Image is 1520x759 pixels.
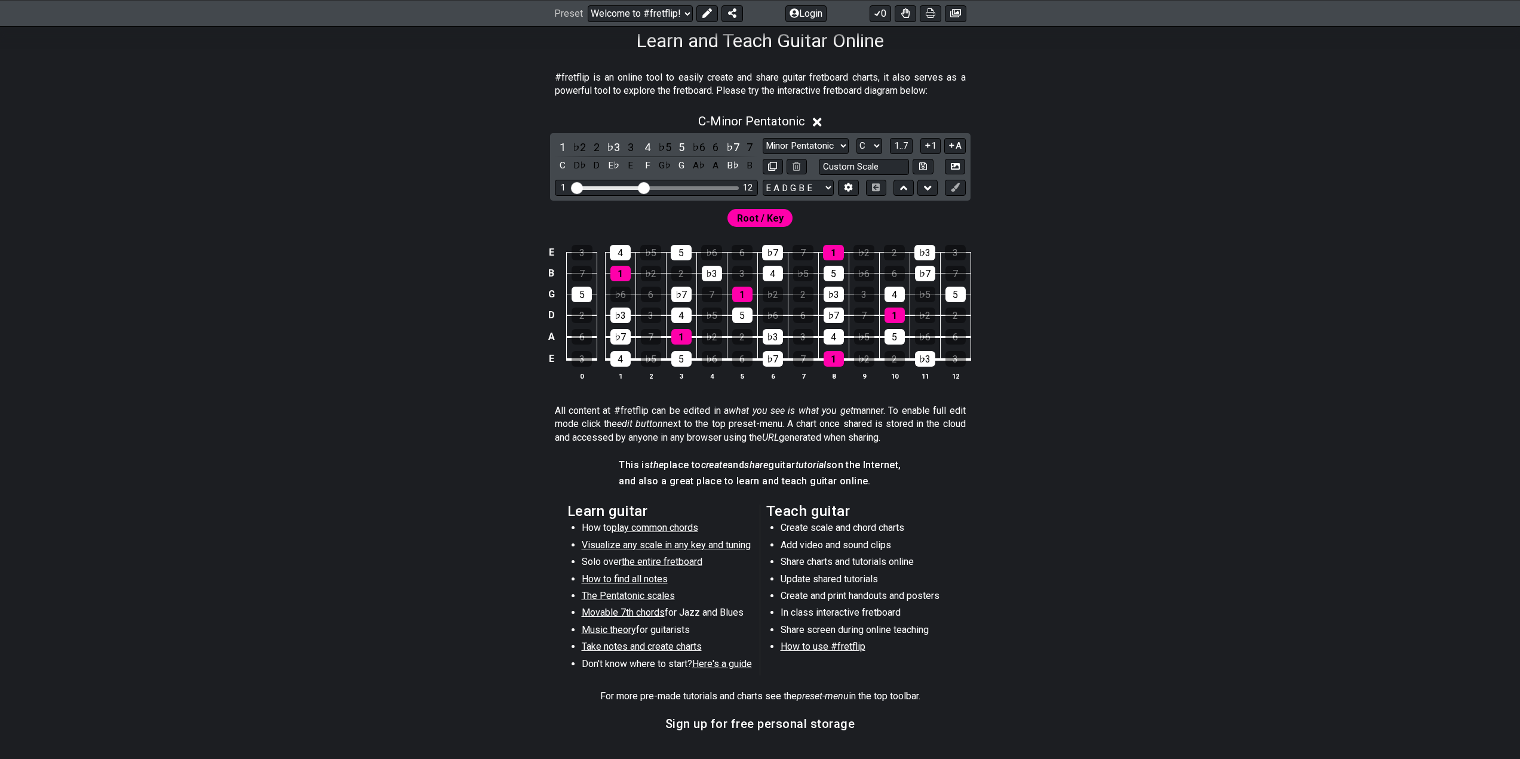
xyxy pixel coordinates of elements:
span: Preset [554,8,583,19]
em: edit button [617,418,663,429]
em: preset-menu [797,690,849,702]
div: toggle scale degree [708,139,723,155]
button: Move down [917,180,938,196]
select: Tonic/Root [856,138,882,154]
div: ♭7 [762,245,783,260]
th: 4 [696,370,727,382]
button: Create image [945,5,966,21]
li: Create and print handouts and posters [781,589,951,606]
div: toggle pitch class [623,158,638,174]
div: toggle pitch class [589,158,604,174]
div: 4 [763,266,783,281]
span: the entire fretboard [622,556,702,567]
td: A [544,326,558,348]
p: #fretflip is an online tool to easily create and share guitar fretboard charts, it also serves as... [555,71,966,98]
div: 4 [610,245,631,260]
div: ♭6 [915,329,935,345]
div: 2 [732,329,753,345]
div: 6 [732,351,753,367]
h3: Sign up for free personal storage [665,717,855,730]
div: Visible fret range [555,180,758,196]
div: ♭2 [763,287,783,302]
div: 2 [572,308,592,323]
th: 9 [849,370,879,382]
button: Share Preset [721,5,743,21]
select: Preset [588,5,693,21]
td: E [544,348,558,370]
div: 2 [884,245,905,260]
div: toggle pitch class [555,158,570,174]
li: Add video and sound clips [781,539,951,555]
span: The Pentatonic scales [582,590,675,601]
div: ♭5 [640,245,661,260]
div: ♭3 [914,245,935,260]
div: 7 [641,329,661,345]
div: 2 [671,266,692,281]
li: Share charts and tutorials online [781,555,951,572]
div: 4 [885,287,905,302]
div: 2 [945,308,966,323]
button: 1 [920,138,941,154]
p: All content at #fretflip can be edited in a manner. To enable full edit mode click the next to th... [555,404,966,444]
span: C - Minor Pentatonic [698,114,805,128]
div: toggle scale degree [606,139,621,155]
li: for guitarists [582,623,752,640]
div: ♭7 [671,287,692,302]
div: toggle scale degree [725,139,741,155]
div: toggle pitch class [572,158,587,174]
div: ♭5 [915,287,935,302]
span: Movable 7th chords [582,607,665,618]
span: How to find all notes [582,573,668,585]
div: ♭5 [702,308,722,323]
li: In class interactive fretboard [781,606,951,623]
div: 1 [561,183,566,193]
div: ♭3 [824,287,844,302]
div: ♭5 [641,351,661,367]
div: toggle scale degree [555,139,570,155]
th: 2 [635,370,666,382]
div: ♭2 [702,329,722,345]
div: 6 [572,329,592,345]
div: toggle scale degree [691,139,707,155]
li: Solo over [582,555,752,572]
div: 4 [610,351,631,367]
div: 7 [945,266,966,281]
span: Visualize any scale in any key and tuning [582,539,751,551]
em: create [701,459,727,471]
div: ♭3 [702,266,722,281]
th: 1 [605,370,635,382]
div: toggle scale degree [572,139,587,155]
div: ♭2 [853,245,874,260]
span: First enable full edit mode to edit [737,210,784,227]
li: for Jazz and Blues [582,606,752,623]
div: toggle pitch class [742,158,757,174]
div: 6 [793,308,813,323]
div: 5 [945,287,966,302]
div: 12 [743,183,753,193]
button: Print [920,5,941,21]
div: 6 [732,245,753,260]
div: 4 [671,308,692,323]
div: 1 [823,245,844,260]
span: 1..7 [894,140,908,151]
li: Don't know where to start? [582,657,752,674]
div: 3 [732,266,753,281]
div: toggle scale degree [674,139,689,155]
div: ♭7 [824,308,844,323]
span: How to use #fretflip [781,641,865,652]
li: How to [582,521,752,538]
th: 10 [879,370,910,382]
span: Take notes and create charts [582,641,702,652]
div: 3 [945,245,966,260]
span: Here's a guide [692,658,752,669]
div: 7 [793,351,813,367]
h2: Teach guitar [766,505,953,518]
th: 6 [757,370,788,382]
div: ♭5 [793,266,813,281]
th: 8 [818,370,849,382]
select: Tuning [763,180,834,196]
em: what you see is what you get [729,405,853,416]
div: ♭7 [763,351,783,367]
div: toggle scale degree [589,139,604,155]
div: 7 [702,287,722,302]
